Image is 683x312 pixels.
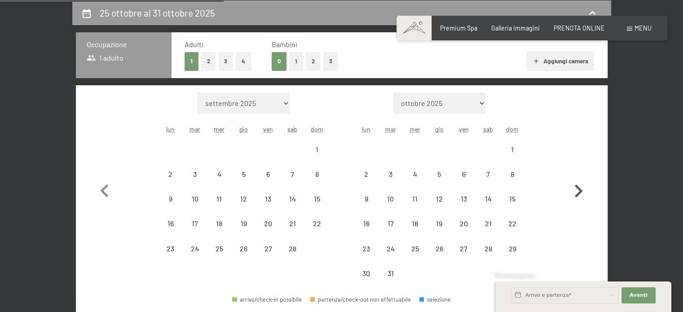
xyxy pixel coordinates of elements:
div: selezione [419,297,451,303]
div: 2 [159,171,182,193]
div: 9 [159,195,182,218]
div: 6 [452,171,475,193]
abbr: sabato [287,125,297,133]
div: arrivo/check-in non effettuabile [256,187,280,211]
div: Sun Feb 15 2026 [304,187,329,211]
div: arrivo/check-in non effettuabile [354,237,378,261]
div: arrivo/check-in non effettuabile [207,237,231,261]
div: 19 [428,220,450,242]
div: arrivo/check-in non effettuabile [183,162,207,186]
div: arrivo/check-in non effettuabile [403,162,427,186]
div: 22 [305,220,328,242]
div: 22 [501,220,524,242]
div: 6 [257,171,279,193]
div: 17 [184,220,206,242]
div: Mon Mar 02 2026 [354,162,378,186]
div: Thu Mar 05 2026 [427,162,451,186]
div: 30 [355,270,377,292]
abbr: martedì [385,125,396,133]
button: 4 [236,52,251,70]
div: Mon Mar 30 2026 [354,261,378,286]
abbr: martedì [189,125,200,133]
div: Fri Mar 13 2026 [451,187,476,211]
div: Sun Feb 22 2026 [304,211,329,236]
div: arrivo/check-in non effettuabile [500,187,524,211]
div: Wed Feb 11 2026 [207,187,231,211]
div: 15 [501,195,524,218]
span: Bambini [272,40,297,48]
div: arrivo/check-in non effettuabile [183,187,207,211]
div: Tue Mar 03 2026 [379,162,403,186]
div: 14 [281,195,304,218]
div: Mon Mar 09 2026 [354,187,378,211]
div: Sun Mar 01 2026 [500,137,524,161]
abbr: domenica [506,125,519,133]
div: 26 [233,245,255,268]
div: Tue Mar 24 2026 [379,237,403,261]
div: arrivo/check-in non effettuabile [500,162,524,186]
div: arrivo/check-in non effettuabile [232,187,256,211]
div: 27 [257,245,279,268]
div: arrivo/check-in non effettuabile [427,211,451,236]
div: Sat Feb 07 2026 [280,162,304,186]
div: 19 [233,220,255,242]
div: 20 [257,220,279,242]
button: 2 [201,52,216,70]
div: 14 [477,195,499,218]
div: arrivo/check-in non effettuabile [159,162,183,186]
div: Sun Feb 01 2026 [304,137,329,161]
div: Tue Mar 31 2026 [379,261,403,286]
div: 17 [379,220,402,242]
a: Premium Spa [440,24,477,32]
div: arrivo/check-in non effettuabile [232,162,256,186]
div: arrivo/check-in non effettuabile [256,162,280,186]
div: 13 [257,195,279,218]
div: Tue Feb 03 2026 [183,162,207,186]
div: Sat Feb 21 2026 [280,211,304,236]
span: 1 adulto [87,53,124,63]
div: partenza/check-out non effettuabile [310,297,411,303]
div: Thu Mar 12 2026 [427,187,451,211]
div: 10 [184,195,206,218]
span: Adulti [185,40,203,48]
div: 11 [208,195,230,218]
button: 0 [272,52,286,70]
div: 31 [379,270,402,292]
div: arrivo/check-in non effettuabile [159,237,183,261]
span: Richiesta express [495,272,535,278]
div: arrivo/check-in non effettuabile [354,187,378,211]
div: arrivo/check-in non effettuabile [183,211,207,236]
div: 24 [184,245,206,268]
div: arrivo/check-in non effettuabile [500,137,524,161]
button: 1 [289,52,303,70]
div: arrivo/check-in non effettuabile [379,162,403,186]
div: 21 [281,220,304,242]
div: Sat Mar 07 2026 [476,162,500,186]
div: 13 [452,195,475,218]
div: Fri Mar 06 2026 [451,162,476,186]
abbr: lunedì [166,125,175,133]
div: 1 [501,146,524,168]
div: arrivo/check-in non effettuabile [256,211,280,236]
div: 18 [404,220,426,242]
button: Mese successivo [565,92,591,286]
div: 29 [501,245,524,268]
div: Tue Feb 10 2026 [183,187,207,211]
div: Sun Mar 08 2026 [500,162,524,186]
div: arrivo/check-in non effettuabile [280,211,304,236]
div: arrivo/check-in non effettuabile [476,211,500,236]
div: Fri Feb 06 2026 [256,162,280,186]
div: arrivo/check-in non effettuabile [379,261,403,286]
div: 28 [281,245,304,268]
div: arrivo/check-in non effettuabile [159,187,183,211]
div: Wed Mar 25 2026 [403,237,427,261]
div: arrivo/check-in non effettuabile [304,137,329,161]
div: arrivo/check-in non effettuabile [476,162,500,186]
div: arrivo/check-in non effettuabile [427,237,451,261]
abbr: mercoledì [410,125,420,133]
div: 12 [233,195,255,218]
div: 25 [404,245,426,268]
div: arrivo/check-in non effettuabile [403,211,427,236]
div: arrivo/check-in non effettuabile [256,237,280,261]
div: 8 [305,171,328,193]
